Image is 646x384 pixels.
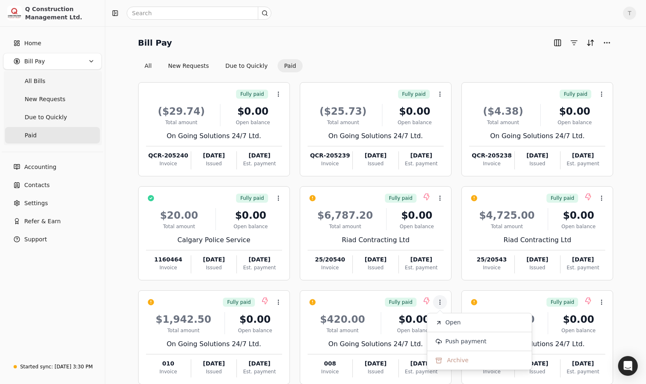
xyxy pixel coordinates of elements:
div: $0.00 [224,104,282,119]
div: On Going Solutions 24/7 Ltd. [469,131,605,141]
div: ($29.74) [146,104,217,119]
div: QCR-205239 [308,151,352,160]
div: Invoice [146,264,191,271]
div: $0.00 [386,104,444,119]
div: Issued [353,160,398,167]
div: 25/20540 [308,255,352,264]
div: [DATE] [560,359,605,368]
span: Support [24,235,47,244]
div: Invoice [308,264,352,271]
a: Paid [5,127,100,143]
button: Sort [584,36,597,49]
div: Invoice [469,264,514,271]
button: New Requests [162,59,215,72]
div: 010 [146,359,191,368]
button: More [600,36,614,49]
div: [DATE] [237,151,282,160]
div: Total amount [308,119,379,126]
div: Open balance [384,327,444,334]
div: [DATE] [353,151,398,160]
div: Est. payment [237,264,282,271]
h2: Bill Pay [138,36,172,49]
span: Fully paid [240,90,264,98]
button: Bill Pay [3,53,102,69]
div: [DATE] [515,359,560,368]
div: Issued [353,368,398,375]
span: Archive [447,356,468,365]
div: Riad Contracting Ltd [308,235,444,245]
div: Total amount [308,223,383,230]
span: T [623,7,636,20]
div: Est. payment [237,160,282,167]
button: Paid [278,59,303,72]
div: $1,155.00 [469,312,544,327]
span: Contacts [24,181,50,190]
button: Refer & Earn [3,213,102,229]
a: All Bills [5,73,100,89]
div: Invoice [469,160,514,167]
div: $420.00 [308,312,377,327]
div: Est. payment [560,264,605,271]
span: Fully paid [564,90,587,98]
span: Paid [25,131,37,140]
div: Open balance [228,327,282,334]
div: $0.00 [544,104,606,119]
div: 25/20543 [469,255,514,264]
div: 1160464 [146,255,191,264]
div: Issued [191,160,236,167]
div: [DATE] [515,151,560,160]
div: Riad Contracting Ltd [469,235,605,245]
div: Est. payment [399,160,444,167]
div: $0.00 [219,208,282,223]
button: All [138,59,158,72]
div: [DATE] [237,359,282,368]
span: Push payment [445,337,486,346]
div: Open balance [390,223,444,230]
span: Fully paid [227,298,250,306]
a: Contacts [3,177,102,193]
div: [DATE] [353,255,398,264]
div: [DATE] 3:30 PM [55,363,93,370]
div: Est. payment [560,368,605,375]
div: $0.00 [390,208,444,223]
div: On Going Solutions 24/7 Ltd. [146,339,282,349]
div: Total amount [146,119,217,126]
div: Invoice [308,368,352,375]
span: All Bills [25,77,45,86]
div: Invoice [469,368,514,375]
img: 3171ca1f-602b-4dfe-91f0-0ace091e1481.jpeg [7,6,22,21]
span: New Requests [25,95,65,104]
div: Issued [515,264,560,271]
div: Open balance [224,119,282,126]
div: [DATE] [237,255,282,264]
span: Settings [24,199,48,208]
a: Accounting [3,159,102,175]
div: $0.00 [228,312,282,327]
div: 008 [308,359,352,368]
span: Home [24,39,41,48]
div: $0.00 [551,312,605,327]
a: Due to Quickly [5,109,100,125]
div: Total amount [469,119,537,126]
div: $0.00 [551,208,605,223]
span: Due to Quickly [25,113,67,122]
div: $0.00 [384,312,444,327]
div: [DATE] [560,151,605,160]
div: Issued [515,160,560,167]
div: Open balance [551,223,605,230]
div: Invoice [146,368,191,375]
div: $1,942.50 [146,312,221,327]
span: Fully paid [551,194,574,202]
div: Invoice [308,160,352,167]
div: Open balance [219,223,282,230]
div: Total amount [146,223,213,230]
div: QCR-205238 [469,151,514,160]
div: $4,725.00 [469,208,544,223]
div: [DATE] [191,255,236,264]
div: Open balance [551,327,605,334]
a: Started sync:[DATE] 3:30 PM [3,359,102,374]
div: Issued [191,264,236,271]
span: Open [445,318,461,327]
div: Issued [515,368,560,375]
div: On Going Solutions 24/7 Ltd. [146,131,282,141]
